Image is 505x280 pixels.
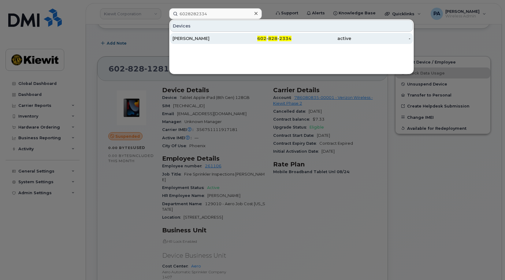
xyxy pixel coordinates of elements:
[232,35,292,42] div: - -
[170,33,413,44] a: [PERSON_NAME]602-828-2334active-
[257,36,266,41] span: 602
[478,253,500,275] iframe: Messenger Launcher
[173,35,232,42] div: [PERSON_NAME]
[291,35,351,42] div: active
[268,36,277,41] span: 828
[169,8,262,19] input: Find something...
[279,36,291,41] span: 2334
[170,20,413,32] div: Devices
[351,35,411,42] div: -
